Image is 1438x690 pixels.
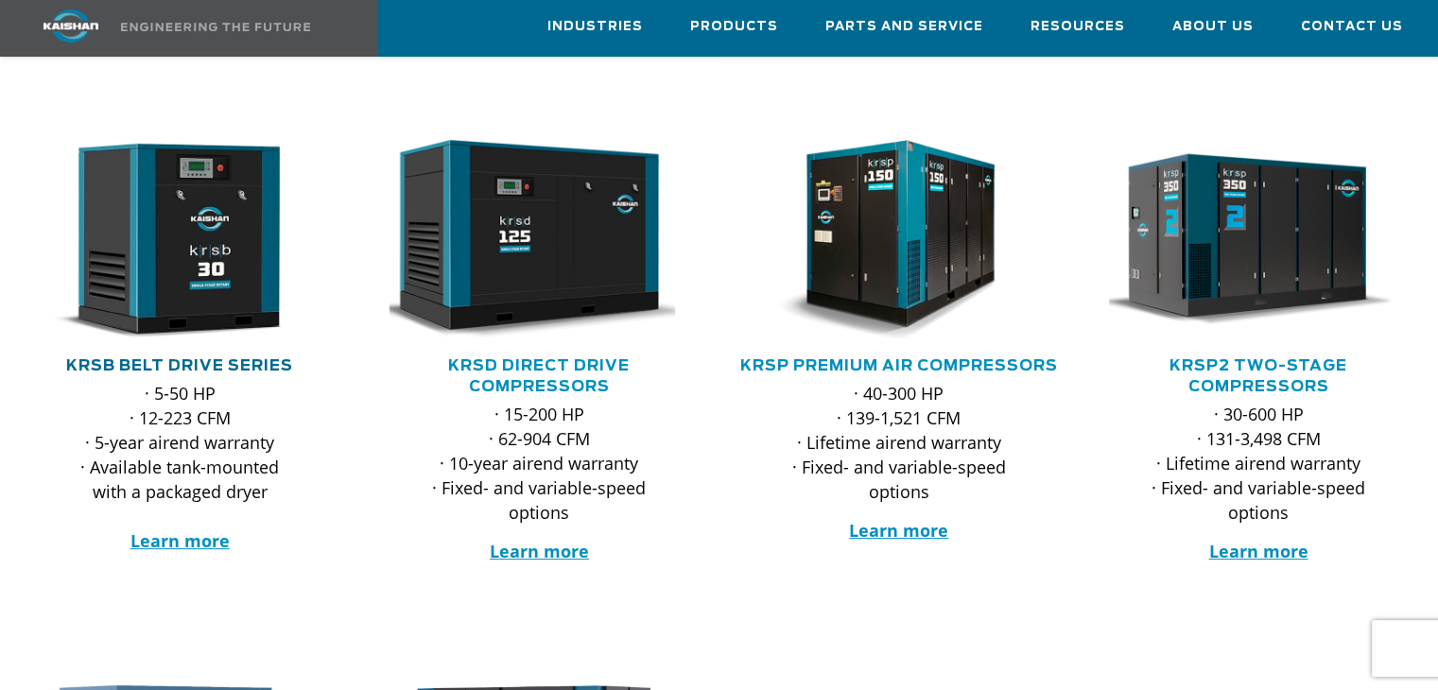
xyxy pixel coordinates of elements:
a: Contact Us [1301,1,1403,52]
img: krsp150 [736,140,1035,341]
a: Learn more [130,529,230,552]
span: Parts and Service [825,16,983,38]
span: Contact Us [1301,16,1403,38]
img: krsb30 [16,140,316,341]
span: Products [690,16,778,38]
a: About Us [1172,1,1254,52]
span: Industries [547,16,643,38]
p: · 5-50 HP · 12-223 CFM · 5-year airend warranty · Available tank-mounted with a packaged dryer [68,381,291,553]
p: · 40-300 HP · 139-1,521 CFM · Lifetime airend warranty · Fixed- and variable-speed options [788,381,1011,504]
span: Resources [1031,16,1125,38]
a: Parts and Service [825,1,983,52]
a: Learn more [1208,540,1308,562]
a: KRSD Direct Drive Compressors [448,358,630,394]
a: Resources [1031,1,1125,52]
p: · 15-200 HP · 62-904 CFM · 10-year airend warranty · Fixed- and variable-speed options [427,402,650,525]
div: krsd125 [390,140,688,341]
span: About Us [1172,16,1254,38]
a: Industries [547,1,643,52]
img: krsp350 [1095,140,1395,341]
img: Engineering the future [121,23,310,31]
img: krsd125 [375,140,675,341]
div: krsp150 [750,140,1048,341]
a: Learn more [849,519,948,542]
a: Learn more [490,540,589,562]
a: KRSP2 Two-Stage Compressors [1169,358,1347,394]
a: KRSB Belt Drive Series [66,358,293,373]
div: krsp350 [1109,140,1408,341]
p: · 30-600 HP · 131-3,498 CFM · Lifetime airend warranty · Fixed- and variable-speed options [1147,402,1370,525]
div: krsb30 [30,140,329,341]
a: Products [690,1,778,52]
a: KRSP Premium Air Compressors [740,358,1058,373]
